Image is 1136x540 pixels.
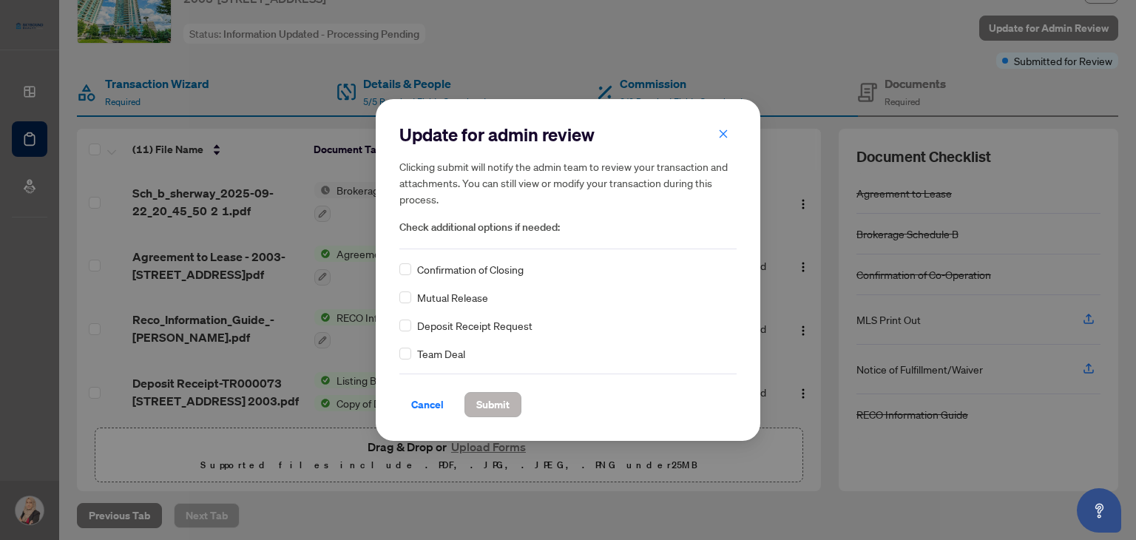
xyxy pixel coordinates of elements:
[417,345,465,362] span: Team Deal
[399,158,737,207] h5: Clicking submit will notify the admin team to review your transaction and attachments. You can st...
[417,289,488,306] span: Mutual Release
[417,261,524,277] span: Confirmation of Closing
[476,393,510,416] span: Submit
[718,129,728,139] span: close
[399,219,737,236] span: Check additional options if needed:
[399,123,737,146] h2: Update for admin review
[1077,488,1121,533] button: Open asap
[464,392,521,417] button: Submit
[411,393,444,416] span: Cancel
[417,317,532,334] span: Deposit Receipt Request
[399,392,456,417] button: Cancel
